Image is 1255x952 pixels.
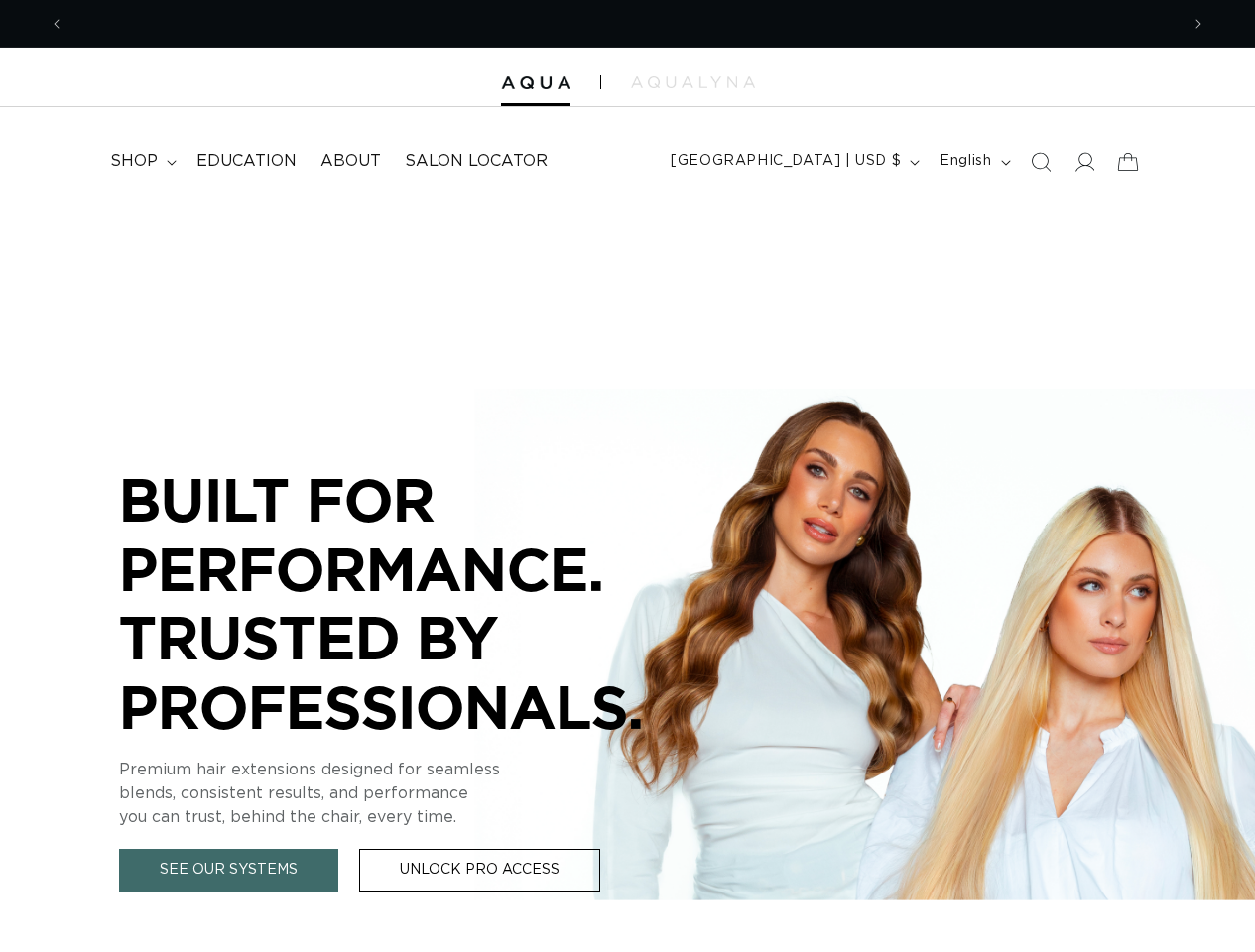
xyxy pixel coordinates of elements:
[393,139,560,183] a: Salon Locator
[196,151,297,172] span: Education
[320,151,381,172] span: About
[309,139,393,183] a: About
[1177,5,1220,43] button: Next announcement
[501,76,570,90] img: Aqua Hair Extensions
[928,143,1018,180] button: English
[35,5,78,43] button: Previous announcement
[359,849,600,892] a: Unlock Pro Access
[119,465,714,741] p: BUILT FOR PERFORMANCE. TRUSTED BY PROFESSIONALS.
[119,849,338,892] a: See Our Systems
[671,151,901,172] span: [GEOGRAPHIC_DATA] | USD $
[110,151,158,172] span: shop
[98,139,185,183] summary: shop
[405,151,548,172] span: Salon Locator
[631,76,755,88] img: aqualyna.com
[185,139,309,183] a: Education
[659,143,928,180] button: [GEOGRAPHIC_DATA] | USD $
[1019,140,1063,183] summary: Search
[119,758,714,829] p: Premium hair extensions designed for seamless blends, consistent results, and performance you can...
[940,151,991,172] span: English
